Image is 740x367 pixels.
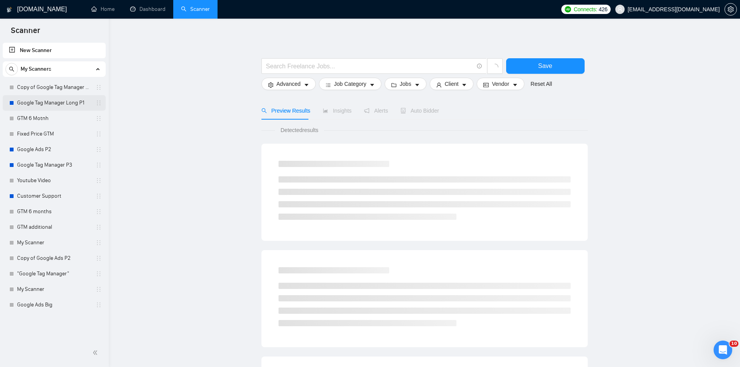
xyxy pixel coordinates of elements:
[430,78,474,90] button: userClientcaret-down
[96,255,102,261] span: holder
[445,80,459,88] span: Client
[3,43,106,58] li: New Scanner
[92,349,100,357] span: double-left
[477,64,482,69] span: info-circle
[391,82,397,88] span: folder
[714,341,732,359] iframe: Intercom live chat
[17,235,91,250] a: My Scanner
[96,271,102,277] span: holder
[574,5,597,14] span: Connects:
[96,131,102,137] span: holder
[6,66,17,72] span: search
[319,78,381,90] button: barsJob Categorycaret-down
[17,188,91,204] a: Customer Support
[17,219,91,235] a: GTM additional
[364,108,369,113] span: notification
[323,108,352,114] span: Insights
[531,80,552,88] a: Reset All
[130,6,165,12] a: dashboardDashboard
[17,173,91,188] a: Youtube Video
[5,63,18,75] button: search
[181,6,210,12] a: searchScanner
[461,82,467,88] span: caret-down
[277,80,301,88] span: Advanced
[17,126,91,142] a: Fixed Price GTM
[261,78,316,90] button: settingAdvancedcaret-down
[724,6,737,12] a: setting
[261,108,310,114] span: Preview Results
[96,84,102,90] span: holder
[492,80,509,88] span: Vendor
[364,108,388,114] span: Alerts
[96,115,102,122] span: holder
[17,282,91,297] a: My Scanner
[436,82,442,88] span: user
[17,157,91,173] a: Google Tag Manager P3
[565,6,571,12] img: upwork-logo.png
[400,108,439,114] span: Auto Bidder
[96,302,102,308] span: holder
[17,95,91,111] a: Google Tag Manager Long P1
[21,61,51,77] span: My Scanners
[7,3,12,16] img: logo
[400,108,406,113] span: robot
[17,204,91,219] a: GTM 6 months
[275,126,324,134] span: Detected results
[483,82,489,88] span: idcard
[17,297,91,313] a: Google Ads Big
[17,142,91,157] a: Google Ads P2
[730,341,738,347] span: 10
[326,82,331,88] span: bars
[261,108,267,113] span: search
[538,61,552,71] span: Save
[385,78,427,90] button: folderJobscaret-down
[96,224,102,230] span: holder
[96,286,102,292] span: holder
[91,6,115,12] a: homeHome
[5,25,46,41] span: Scanner
[724,3,737,16] button: setting
[369,82,375,88] span: caret-down
[400,80,411,88] span: Jobs
[9,43,99,58] a: New Scanner
[266,61,474,71] input: Search Freelance Jobs...
[477,78,524,90] button: idcardVendorcaret-down
[96,162,102,168] span: holder
[17,250,91,266] a: Copy of Google Ads P2
[96,209,102,215] span: holder
[96,177,102,184] span: holder
[617,7,623,12] span: user
[268,82,273,88] span: setting
[17,266,91,282] a: "Google Tag Manager"
[304,82,309,88] span: caret-down
[323,108,328,113] span: area-chart
[3,61,106,313] li: My Scanners
[599,5,607,14] span: 426
[96,100,102,106] span: holder
[334,80,366,88] span: Job Category
[506,58,585,74] button: Save
[96,146,102,153] span: holder
[414,82,420,88] span: caret-down
[491,64,498,71] span: loading
[17,111,91,126] a: GTM 6 Motnh
[96,240,102,246] span: holder
[96,193,102,199] span: holder
[512,82,518,88] span: caret-down
[17,80,91,95] a: Copy of Google Tag Manager Long P1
